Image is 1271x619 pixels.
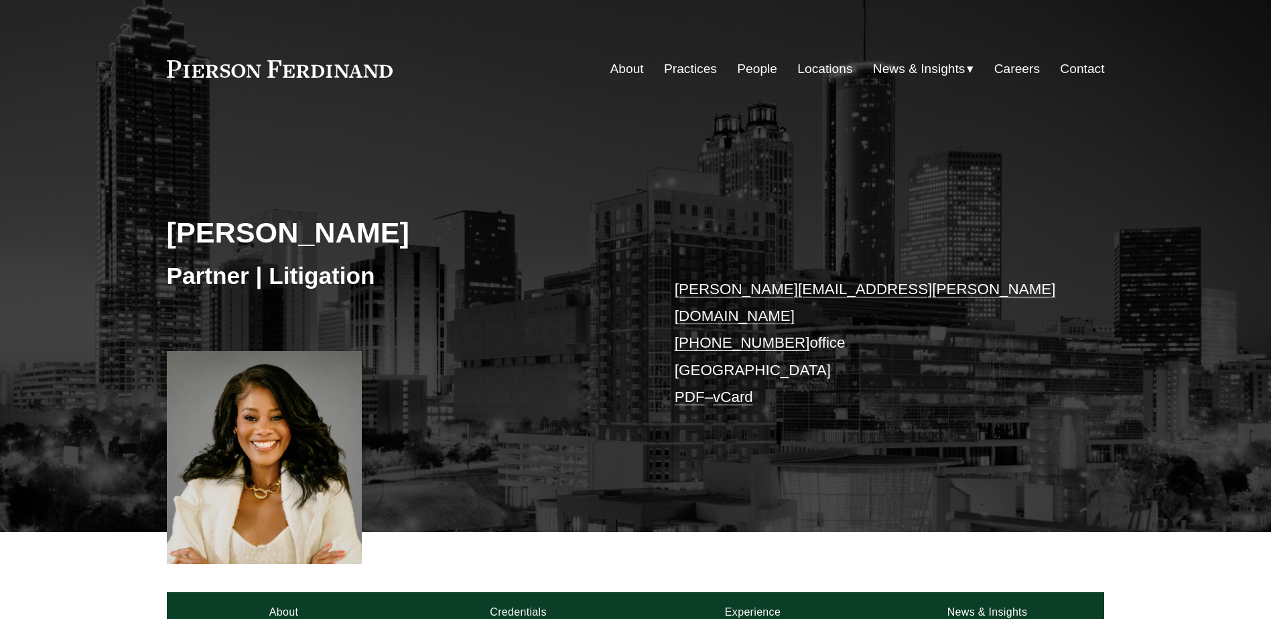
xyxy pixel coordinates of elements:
[797,56,852,82] a: Locations
[610,56,644,82] a: About
[675,389,705,405] a: PDF
[167,215,636,250] h2: [PERSON_NAME]
[873,58,965,81] span: News & Insights
[737,56,777,82] a: People
[713,389,753,405] a: vCard
[994,56,1040,82] a: Careers
[664,56,717,82] a: Practices
[675,281,1056,324] a: [PERSON_NAME][EMAIL_ADDRESS][PERSON_NAME][DOMAIN_NAME]
[873,56,974,82] a: folder dropdown
[1060,56,1104,82] a: Contact
[675,276,1065,411] p: office [GEOGRAPHIC_DATA] –
[675,334,810,351] a: [PHONE_NUMBER]
[167,261,636,291] h3: Partner | Litigation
